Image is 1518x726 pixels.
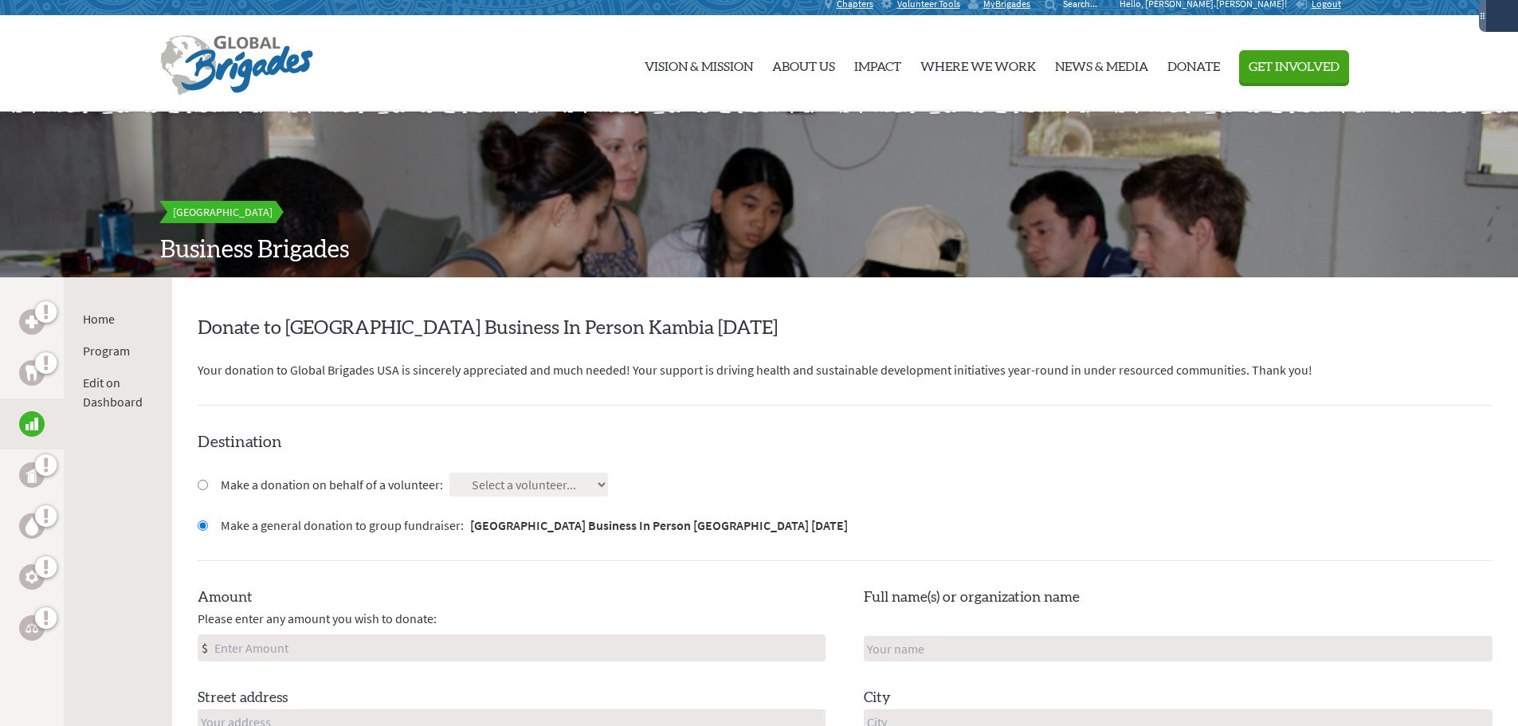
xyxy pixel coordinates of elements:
[160,201,285,223] a: [GEOGRAPHIC_DATA]
[83,343,130,359] a: Program
[864,636,1493,661] input: Your name
[25,623,38,633] img: Legal Empowerment
[920,22,1036,105] a: Where We Work
[173,205,273,219] span: [GEOGRAPHIC_DATA]
[645,22,753,105] a: Vision & Mission
[25,571,38,583] img: Engineering
[772,22,835,105] a: About Us
[19,462,45,488] a: Public Health
[198,431,1493,453] h4: Destination
[198,609,437,628] span: Please enter any amount you wish to donate:
[25,516,38,535] img: Water
[19,411,45,437] a: Business
[19,360,45,386] a: Dental
[864,687,891,709] label: City
[83,373,153,411] li: Edit on Dashboard
[25,418,38,430] img: Business
[221,475,443,494] label: Make a donation on behalf of a volunteer:
[1055,22,1148,105] a: News & Media
[864,587,1080,609] label: Full name(s) or organization name
[83,309,153,328] li: Home
[1239,50,1349,83] button: Get Involved
[83,375,143,410] a: Edit on Dashboard
[83,341,153,360] li: Program
[19,615,45,641] a: Legal Empowerment
[19,309,45,335] a: Medical
[19,513,45,539] a: Water
[19,564,45,590] a: Engineering
[198,360,1493,379] p: Your donation to Global Brigades USA is sincerely appreciated and much needed! Your support is dr...
[198,687,288,709] label: Street address
[470,517,848,533] strong: [GEOGRAPHIC_DATA] Business In Person [GEOGRAPHIC_DATA] [DATE]
[198,316,1493,341] h2: Donate to [GEOGRAPHIC_DATA] Business In Person Kambia [DATE]
[160,236,1359,265] h2: Business Brigades
[83,311,115,327] a: Home
[854,22,901,105] a: Impact
[211,635,826,661] input: Enter Amount
[25,316,38,328] img: Medical
[198,635,211,661] div: $
[1249,61,1340,73] span: Get Involved
[160,35,313,96] img: Global Brigades Logo
[198,587,253,609] label: Amount
[1167,22,1220,105] a: Donate
[221,516,848,535] label: Make a general donation to group fundraiser:
[25,467,38,483] img: Public Health
[25,365,38,380] img: Dental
